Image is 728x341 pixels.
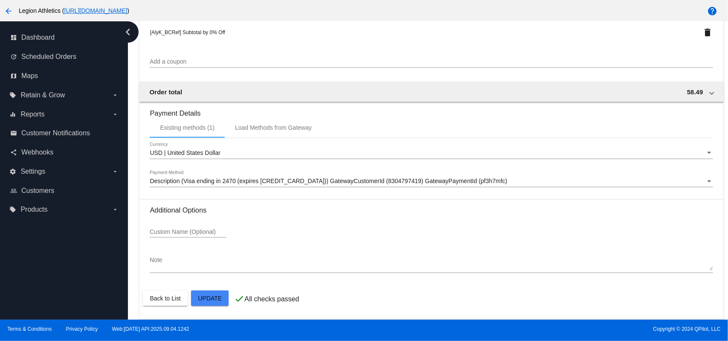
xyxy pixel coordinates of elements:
[21,129,90,137] span: Customer Notifications
[20,111,44,118] span: Reports
[19,7,129,14] span: Legion Athletics ( )
[9,206,16,213] i: local_offer
[244,295,299,303] p: All checks passed
[139,82,723,102] mat-expansion-panel-header: Order total 58.49
[707,6,717,16] mat-icon: help
[10,69,119,83] a: map Maps
[21,53,76,61] span: Scheduled Orders
[21,34,55,41] span: Dashboard
[10,184,119,198] a: people_outline Customers
[150,206,713,214] h3: Additional Options
[112,168,119,175] i: arrow_drop_down
[10,187,17,194] i: people_outline
[10,149,17,156] i: share
[7,326,52,332] a: Terms & Conditions
[112,326,189,332] a: Web:[DATE] API:2025.09.04.1242
[150,149,220,156] span: USD | United States Dollar
[143,291,187,306] button: Back to List
[10,146,119,159] a: share Webhooks
[150,103,713,117] h3: Payment Details
[10,50,119,64] a: update Scheduled Orders
[21,187,54,195] span: Customers
[112,92,119,99] i: arrow_drop_down
[3,6,14,16] mat-icon: arrow_back
[10,34,17,41] i: dashboard
[235,124,312,131] div: Load Methods from Gateway
[198,295,222,302] span: Update
[703,27,713,38] mat-icon: delete
[121,25,135,39] i: chevron_left
[9,111,16,118] i: equalizer
[20,91,65,99] span: Retain & Grow
[191,291,229,306] button: Update
[10,126,119,140] a: email Customer Notifications
[112,111,119,118] i: arrow_drop_down
[234,294,244,304] mat-icon: check
[64,7,128,14] a: [URL][DOMAIN_NAME]
[20,206,47,213] span: Products
[150,58,713,65] input: Add a coupon
[10,31,119,44] a: dashboard Dashboard
[150,178,507,184] span: Description (Visa ending in 2470 (expires [CREDIT_CARD_DATA])) GatewayCustomerId (8304797419) Gat...
[10,130,17,137] i: email
[371,326,721,332] span: Copyright © 2024 QPilot, LLC
[10,73,17,79] i: map
[150,295,180,302] span: Back to List
[21,72,38,80] span: Maps
[150,229,226,236] input: Custom Name (Optional)
[66,326,98,332] a: Privacy Policy
[10,53,17,60] i: update
[9,92,16,99] i: local_offer
[21,149,53,156] span: Webhooks
[150,29,225,35] span: [AlyK_BCRef] Subtotal by 0% Off
[149,88,182,96] span: Order total
[160,124,215,131] div: Existing methods (1)
[150,178,713,185] mat-select: Payment Method
[20,168,45,175] span: Settings
[150,150,713,157] mat-select: Currency
[687,88,703,96] span: 58.49
[112,206,119,213] i: arrow_drop_down
[9,168,16,175] i: settings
